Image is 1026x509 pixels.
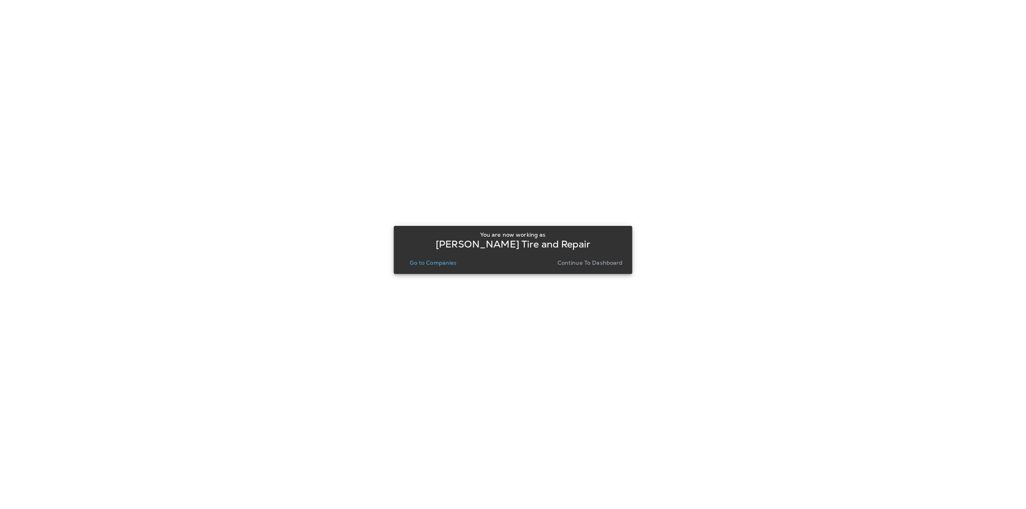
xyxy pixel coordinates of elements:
p: You are now working as [480,231,545,238]
button: Continue to Dashboard [554,257,626,268]
p: Go to Companies [410,260,456,266]
p: [PERSON_NAME] Tire and Repair [436,241,590,247]
p: Continue to Dashboard [557,260,623,266]
button: Go to Companies [406,257,460,268]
